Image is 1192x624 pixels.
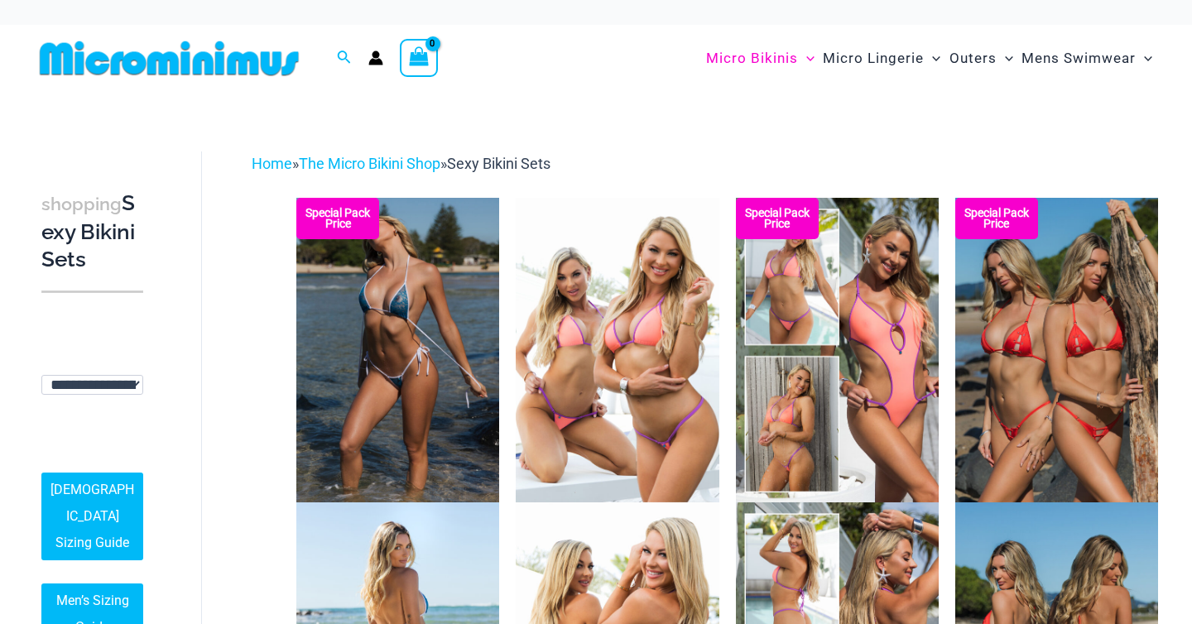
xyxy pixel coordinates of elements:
h3: Sexy Bikini Sets [41,190,143,274]
img: Wild Card Neon Bliss Tri Top Pack [516,198,719,502]
a: Mens SwimwearMenu ToggleMenu Toggle [1017,33,1156,84]
a: Search icon link [337,48,352,69]
span: Outers [949,37,997,79]
a: Micro LingerieMenu ToggleMenu Toggle [819,33,944,84]
span: Micro Bikinis [706,37,798,79]
img: Collection Pack (7) [736,198,939,502]
a: View Shopping Cart, empty [400,39,438,77]
img: Bikini Pack [955,198,1158,502]
span: Menu Toggle [997,37,1013,79]
nav: Site Navigation [699,31,1159,86]
span: shopping [41,194,122,214]
img: MM SHOP LOGO FLAT [33,40,305,77]
a: The Micro Bikini Shop [299,155,440,172]
b: Special Pack Price [955,208,1038,229]
span: » » [252,155,550,172]
a: Account icon link [368,50,383,65]
a: OutersMenu ToggleMenu Toggle [945,33,1017,84]
span: Sexy Bikini Sets [447,155,550,172]
a: Micro BikinisMenu ToggleMenu Toggle [702,33,819,84]
a: [DEMOGRAPHIC_DATA] Sizing Guide [41,473,143,560]
img: Waves Breaking Ocean 312 Top 456 Bottom 08 [296,198,499,502]
b: Special Pack Price [296,208,379,229]
span: Menu Toggle [924,37,940,79]
select: wpc-taxonomy-pa_fabric-type-746009 [41,375,143,395]
b: Special Pack Price [736,208,819,229]
span: Micro Lingerie [823,37,924,79]
span: Mens Swimwear [1021,37,1136,79]
a: Home [252,155,292,172]
span: Menu Toggle [1136,37,1152,79]
span: Menu Toggle [798,37,815,79]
